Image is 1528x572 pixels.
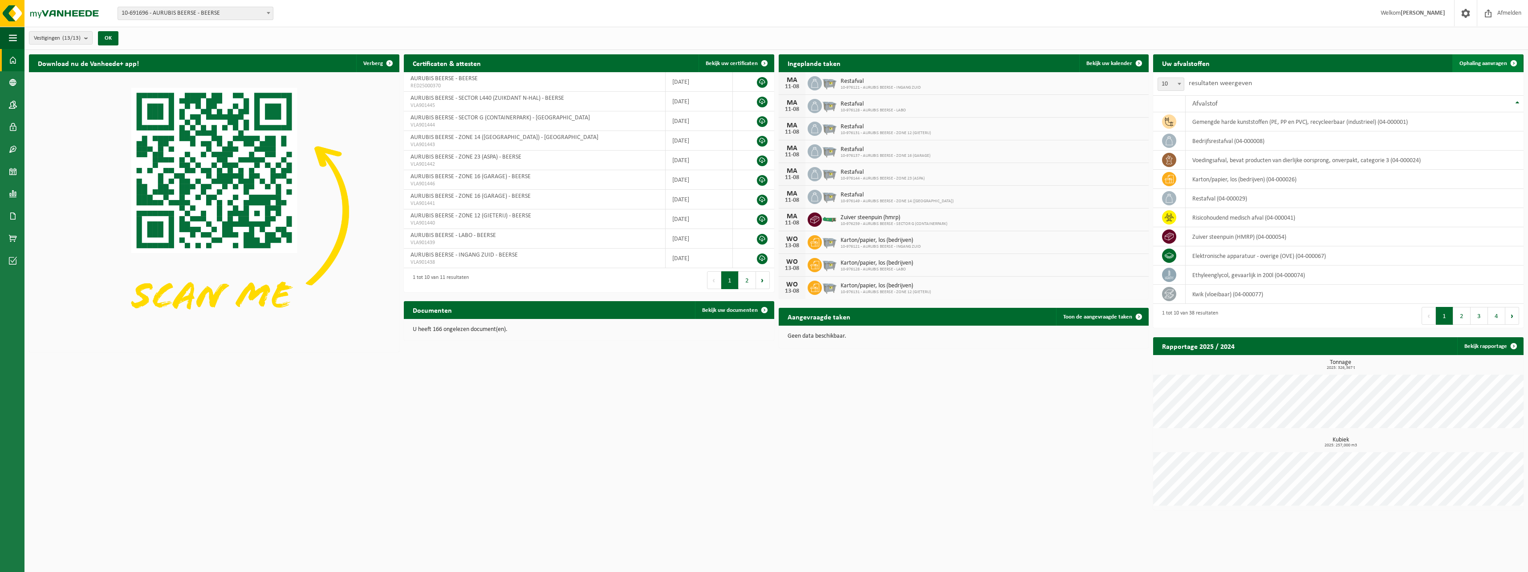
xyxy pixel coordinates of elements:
h2: Certificaten & attesten [404,54,490,72]
span: 10-691696 - AURUBIS BEERSE - BEERSE [118,7,273,20]
span: VLA901440 [410,220,658,227]
td: risicohoudend medisch afval (04-000041) [1186,208,1524,227]
button: Next [1505,307,1519,325]
a: Toon de aangevraagde taken [1056,308,1148,326]
button: 4 [1488,307,1505,325]
img: WB-2500-GAL-GY-01 [822,234,837,249]
h2: Download nu de Vanheede+ app! [29,54,148,72]
td: karton/papier, los (bedrijven) (04-000026) [1186,170,1524,189]
h2: Ingeplande taken [779,54,849,72]
span: AURUBIS BEERSE - SECTOR L440 (ZUIKDANT N-HAL) - BEERSE [410,95,564,102]
a: Bekijk uw kalender [1079,54,1148,72]
span: Restafval [841,123,931,131]
span: Bekijk uw certificaten [706,61,758,66]
td: gemengde harde kunststoffen (PE, PP en PVC), recycleerbaar (industrieel) (04-000001) [1186,112,1524,131]
div: 13-08 [783,288,801,294]
span: RED25000370 [410,82,658,90]
span: AURUBIS BEERSE - BEERSE [410,75,478,82]
img: WB-2500-GAL-GY-01 [822,166,837,181]
span: Karton/papier, los (bedrijven) [841,282,931,290]
span: 10-976121 - AURUBIS BEERSE - INGANG ZUID [841,85,921,90]
span: Karton/papier, los (bedrijven) [841,237,921,244]
button: Verberg [356,54,398,72]
span: VLA901442 [410,161,658,168]
span: Verberg [363,61,383,66]
span: Afvalstof [1192,100,1218,107]
span: 10-976131 - AURUBIS BEERSE - ZONE 12 (GIETERIJ) [841,131,931,136]
span: VLA901438 [410,259,658,266]
button: 2 [739,271,756,289]
img: WB-2500-GAL-GY-01 [822,120,837,135]
span: AURUBIS BEERSE - ZONE 14 ([GEOGRAPHIC_DATA]) - [GEOGRAPHIC_DATA] [410,134,598,141]
td: voedingsafval, bevat producten van dierlijke oorsprong, onverpakt, categorie 3 (04-000024) [1186,151,1524,170]
span: 10-976137 - AURUBIS BEERSE - ZONE 16 (GARAGE) [841,153,931,159]
td: [DATE] [666,209,733,229]
td: [DATE] [666,249,733,268]
span: VLA901439 [410,239,658,246]
div: 11-08 [783,129,801,135]
span: VLA901441 [410,200,658,207]
span: AURUBIS BEERSE - ZONE 12 (GIETERIJ) - BEERSE [410,212,531,219]
strong: [PERSON_NAME] [1401,10,1445,16]
div: 11-08 [783,220,801,226]
img: WB-2500-GAL-GY-01 [822,188,837,204]
td: bedrijfsrestafval (04-000008) [1186,131,1524,151]
span: Restafval [841,192,954,199]
span: AURUBIS BEERSE - LABO - BEERSE [410,232,496,239]
div: MA [783,168,801,175]
span: AURUBIS BEERSE - INGANG ZUID - BEERSE [410,252,518,258]
span: VLA901444 [410,122,658,129]
td: [DATE] [666,92,733,111]
button: 2 [1453,307,1471,325]
span: Bekijk uw documenten [702,307,758,313]
div: MA [783,213,801,220]
a: Bekijk rapportage [1457,337,1523,355]
p: Geen data beschikbaar. [788,333,1140,339]
img: HK-XC-10-GN-00 [822,215,837,223]
span: AURUBIS BEERSE - ZONE 23 (ASPA) - BEERSE [410,154,521,160]
span: Restafval [841,146,931,153]
div: MA [783,77,801,84]
a: Bekijk uw certificaten [699,54,773,72]
span: Restafval [841,101,906,108]
td: [DATE] [666,229,733,249]
div: 11-08 [783,197,801,204]
count: (13/13) [62,35,81,41]
span: 10-976144 - AURUBIS BEERSE - ZONE 23 (ASPA) [841,176,925,181]
button: Vestigingen(13/13) [29,31,93,45]
span: Zuiver steenpuin (hmrp) [841,214,947,221]
span: 10-976121 - AURUBIS BEERSE - INGANG ZUID [841,244,921,249]
span: Toon de aangevraagde taken [1063,314,1132,320]
span: AURUBIS BEERSE - SECTOR G (CONTAINERPARK) - [GEOGRAPHIC_DATA] [410,114,590,121]
div: MA [783,145,801,152]
span: 10-976128 - AURUBIS BEERSE - LABO [841,108,906,113]
div: WO [783,236,801,243]
span: Restafval [841,169,925,176]
button: 1 [721,271,739,289]
h3: Kubiek [1158,437,1524,448]
button: 3 [1471,307,1488,325]
div: 1 tot 10 van 11 resultaten [408,270,469,290]
div: MA [783,122,801,129]
button: 1 [1436,307,1453,325]
span: 10 [1158,78,1184,90]
span: 10-976149 - AURUBIS BEERSE - ZONE 14 ([GEOGRAPHIC_DATA]) [841,199,954,204]
span: AURUBIS BEERSE - ZONE 16 (GARAGE) - BEERSE [410,193,531,200]
td: zuiver steenpuin (HMRP) (04-000054) [1186,227,1524,246]
div: MA [783,190,801,197]
h2: Aangevraagde taken [779,308,859,325]
span: 10-976131 - AURUBIS BEERSE - ZONE 12 (GIETERIJ) [841,290,931,295]
div: WO [783,258,801,266]
span: Bekijk uw kalender [1086,61,1132,66]
h2: Rapportage 2025 / 2024 [1153,337,1244,355]
span: 10 [1158,78,1184,91]
td: ethyleenglycol, gevaarlijk in 200l (04-000074) [1186,266,1524,285]
span: 2025: 326,367 t [1158,366,1524,370]
img: WB-2500-GAL-GY-01 [822,98,837,113]
img: WB-2500-GAL-GY-01 [822,257,837,272]
div: 13-08 [783,243,801,249]
td: [DATE] [666,151,733,170]
span: Restafval [841,78,921,85]
div: 11-08 [783,84,801,90]
div: 1 tot 10 van 38 resultaten [1158,306,1218,326]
